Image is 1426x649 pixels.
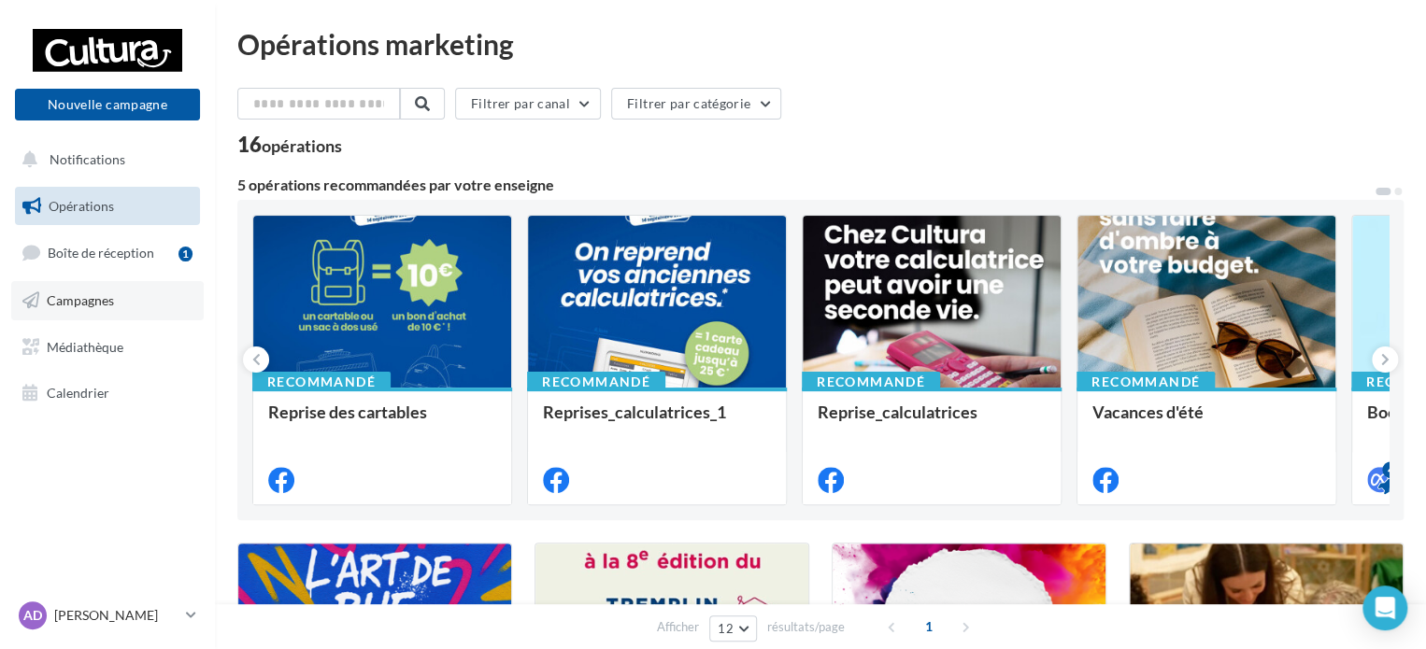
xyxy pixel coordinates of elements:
[709,615,757,642] button: 12
[49,198,114,214] span: Opérations
[237,134,342,155] div: 16
[767,618,845,636] span: résultats/page
[1362,586,1407,630] div: Open Intercom Messenger
[54,606,178,625] p: [PERSON_NAME]
[11,374,204,413] a: Calendrier
[543,402,771,440] div: Reprises_calculatrices_1
[11,328,204,367] a: Médiathèque
[252,372,391,392] div: Recommandé
[11,187,204,226] a: Opérations
[237,177,1374,192] div: 5 opérations recommandées par votre enseigne
[15,598,200,633] a: AD [PERSON_NAME]
[455,88,601,120] button: Filtrer par canal
[268,402,496,440] div: Reprise des cartables
[237,30,1404,58] div: Opérations marketing
[11,140,196,179] button: Notifications
[262,137,342,154] div: opérations
[718,621,734,636] span: 12
[15,89,200,120] button: Nouvelle campagne
[178,247,193,261] div: 1
[802,372,940,392] div: Recommandé
[11,281,204,320] a: Campagnes
[1382,461,1399,478] div: 4
[50,151,125,167] span: Notifications
[527,372,665,392] div: Recommandé
[11,233,204,273] a: Boîte de réception1
[47,292,114,308] span: Campagnes
[1092,402,1320,440] div: Vacances d'été
[611,88,781,120] button: Filtrer par catégorie
[47,338,123,354] span: Médiathèque
[914,612,944,642] span: 1
[818,402,1046,440] div: Reprise_calculatrices
[1077,372,1215,392] div: Recommandé
[47,385,109,401] span: Calendrier
[657,618,699,636] span: Afficher
[23,606,42,625] span: AD
[48,245,154,261] span: Boîte de réception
